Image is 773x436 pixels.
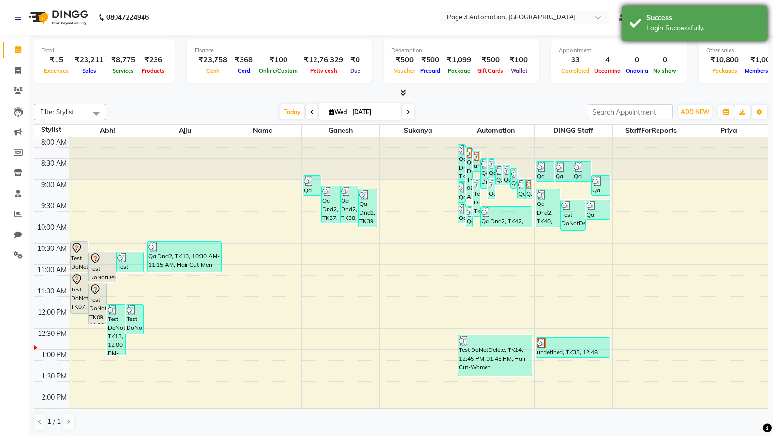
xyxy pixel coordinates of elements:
[391,55,417,66] div: ₹500
[302,125,379,137] span: Ganesh
[89,283,106,324] div: Test DoNotDelete, TK09, 11:30 AM-12:30 PM, Hair Cut-Women
[536,189,560,227] div: Qa Dnd2, TK40, 09:15 AM-10:10 AM, Special Hair Wash- Men
[35,286,69,296] div: 11:30 AM
[488,179,495,199] div: Qa Dnd2, TK30, 09:00 AM-09:30 AM, Hair cut Below 12 years (Boy)
[458,203,465,223] div: Qa Dnd2, TK36, 09:35 AM-10:05 AM, Hair Cut By Expert-Men
[466,148,472,199] div: Qa Dnd2, TK17, 08:15 AM-09:30 AM, Hair Cut By Expert-Men,Hair Cut-Men
[481,207,532,227] div: Qa Dnd2, TK42, 09:40 AM-10:10 AM, Hair cut Below 12 years (Boy)
[555,162,573,181] div: Qa Dnd2, TK20, 08:35 AM-09:05 AM, Hair Cut By Expert-Men
[418,67,443,74] span: Prepaid
[488,159,495,178] div: Qa Dnd2, TK18, 08:30 AM-09:00 AM, Hair cut Below 12 years (Boy)
[71,273,88,313] div: Test DoNotDelete, TK07, 11:15 AM-12:15 PM, Hair Cut-Women
[623,55,651,66] div: 0
[139,67,167,74] span: Products
[139,55,167,66] div: ₹236
[681,108,709,116] span: ADD NEW
[706,55,743,66] div: ₹10,800
[40,392,69,403] div: 2:00 PM
[535,125,612,137] span: DINGG Staff
[71,242,88,272] div: Test DoNotDelete, TK06, 10:30 AM-11:15 AM, Hair Cut-Men
[327,108,349,116] span: Wed
[380,125,457,137] span: Sukanya
[39,159,69,169] div: 8:30 AM
[42,55,71,66] div: ₹15
[475,67,506,74] span: Gift Cards
[341,186,358,223] div: Qa Dnd2, TK38, 09:10 AM-10:05 AM, Special Hair Wash- Men
[391,46,531,55] div: Redemption
[110,67,136,74] span: Services
[322,186,339,223] div: Qa Dnd2, TK37, 09:10 AM-10:05 AM, Special Hair Wash- Men
[710,67,740,74] span: Packages
[458,145,465,181] div: Qa Dnd2, TK22, 08:10 AM-09:05 AM, Special Hair Wash- Men
[417,55,443,66] div: ₹500
[475,55,506,66] div: ₹500
[195,55,231,66] div: ₹23,758
[257,55,300,66] div: ₹100
[690,125,768,137] span: Priya
[573,162,591,181] div: Qa Dnd2, TK21, 08:35 AM-09:05 AM, Hair cut Below 12 years (Boy)
[561,200,585,230] div: Test DoNotDelete, TK11, 09:30 AM-10:15 AM, Hair Cut-Men
[511,169,517,188] div: Qa Dnd2, TK25, 08:45 AM-09:15 AM, Hair Cut By Expert-Men
[536,162,554,181] div: Qa Dnd2, TK19, 08:35 AM-09:05 AM, Hair Cut By Expert-Men
[35,222,69,233] div: 10:00 AM
[34,125,69,135] div: Stylist
[235,67,253,74] span: Card
[280,104,304,119] span: Today
[39,201,69,211] div: 9:30 AM
[559,46,679,55] div: Appointment
[466,207,472,227] div: Qa Dnd2, TK41, 09:40 AM-10:10 AM, Hair cut Below 12 years (Boy)
[308,67,340,74] span: Petty cash
[518,179,524,199] div: Qa Dnd2, TK31, 09:00 AM-09:30 AM, Hair cut Below 12 years (Boy)
[458,183,465,202] div: Qa Dnd2, TK32, 09:05 AM-09:35 AM, Hair cut Below 12 years (Boy)
[473,179,480,216] div: Test DoNotDelete, TK34, 09:00 AM-09:55 AM, Special Hair Wash- Men
[651,67,679,74] span: No show
[508,67,530,74] span: Wallet
[39,180,69,190] div: 9:00 AM
[35,265,69,275] div: 11:00 AM
[391,67,417,74] span: Voucher
[42,46,167,55] div: Total
[646,23,760,33] div: Login Successfully.
[559,55,592,66] div: 33
[300,55,347,66] div: ₹12,76,329
[588,104,673,119] input: Search Appointment
[592,176,609,195] div: Qa Dnd2, TK28, 08:55 AM-09:25 AM, Hair cut Below 12 years (Boy)
[359,189,376,227] div: Qa Dnd2, TK39, 09:15 AM-10:10 AM, Special Hair Wash- Men
[148,242,221,272] div: Qa Dnd2, TK10, 10:30 AM-11:15 AM, Hair Cut-Men
[39,137,69,147] div: 8:00 AM
[347,55,364,66] div: ₹0
[36,329,69,339] div: 12:30 PM
[613,125,690,137] span: StaffForReports
[195,46,364,55] div: Finance
[80,67,99,74] span: Sales
[25,4,91,31] img: logo
[592,67,623,74] span: Upcoming
[586,200,610,219] div: Qa Dnd2, TK35, 09:30 AM-10:00 AM, Hair cut Below 12 years (Boy)
[106,4,149,31] b: 08047224946
[107,305,125,355] div: Test DoNotDelete, TK13, 12:00 PM-01:15 PM, Hair Cut-Men,Hair Cut By Expert-Men
[224,125,301,137] span: Nama
[117,252,144,272] div: Test DoNotDelete, TK12, 10:45 AM-11:15 AM, Hair Cut By Expert-Men
[204,67,222,74] span: Cash
[506,55,531,66] div: ₹100
[503,165,510,185] div: Qa Dnd2, TK24, 08:40 AM-09:10 AM, Hair Cut By Expert-Men
[348,67,363,74] span: Due
[526,179,532,199] div: Qa Dnd2, TK29, 09:00 AM-09:30 AM, Hair cut Below 12 years (Boy)
[458,335,532,376] div: Test DoNotDelete, TK14, 12:45 PM-01:45 PM, Hair Cut-Women
[473,151,480,171] div: undefined, TK16, 08:20 AM-08:50 AM, Hair cut Below 12 years (Boy)
[40,108,74,116] span: Filter Stylist
[651,55,679,66] div: 0
[42,67,71,74] span: Expenses
[40,350,69,360] div: 1:00 PM
[35,244,69,254] div: 10:30 AM
[47,417,61,427] span: 1 / 1
[126,305,143,334] div: Test DoNotDelete, TK14, 12:00 PM-12:45 PM, Hair Cut-Men
[445,67,472,74] span: Package
[71,55,107,66] div: ₹23,211
[146,125,224,137] span: Ajju
[107,55,139,66] div: ₹8,775
[457,125,534,137] span: Automation
[89,252,116,282] div: Test DoNotDelete, TK08, 10:45 AM-11:30 AM, Hair Cut-Men
[559,67,592,74] span: Completed
[536,338,610,357] div: undefined, TK33, 12:48 PM-01:18 PM, Hair Cut-Men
